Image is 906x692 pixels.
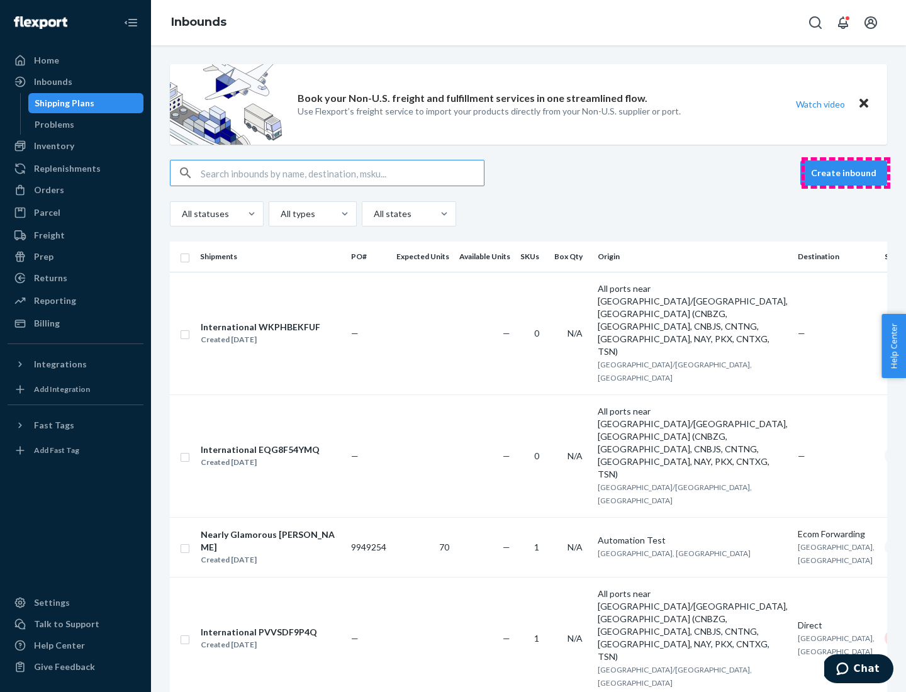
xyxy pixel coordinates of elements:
th: Destination [793,242,880,272]
a: Orders [8,180,143,200]
div: Fast Tags [34,419,74,432]
input: All states [372,208,374,220]
div: Created [DATE] [201,456,320,469]
span: 1 [534,542,539,552]
div: Talk to Support [34,618,99,630]
td: 9949254 [346,517,391,577]
div: Inventory [34,140,74,152]
th: Box Qty [549,242,593,272]
span: N/A [568,328,583,338]
th: Available Units [454,242,515,272]
span: [GEOGRAPHIC_DATA]/[GEOGRAPHIC_DATA], [GEOGRAPHIC_DATA] [598,360,752,382]
input: All types [279,208,281,220]
button: Integrations [8,354,143,374]
div: Parcel [34,206,60,219]
button: Talk to Support [8,614,143,634]
span: 70 [439,542,449,552]
a: Returns [8,268,143,288]
span: [GEOGRAPHIC_DATA], [GEOGRAPHIC_DATA] [798,542,875,565]
span: 0 [534,328,539,338]
div: All ports near [GEOGRAPHIC_DATA]/[GEOGRAPHIC_DATA], [GEOGRAPHIC_DATA] (CNBZG, [GEOGRAPHIC_DATA], ... [598,405,788,481]
div: Inbounds [34,75,72,88]
div: Settings [34,596,70,609]
span: — [798,450,805,461]
button: Close Navigation [118,10,143,35]
div: Created [DATE] [201,639,317,651]
div: Automation Test [598,534,788,547]
button: Open Search Box [803,10,828,35]
button: Open notifications [830,10,856,35]
a: Add Fast Tag [8,440,143,460]
a: Freight [8,225,143,245]
div: Created [DATE] [201,333,320,346]
p: Book your Non-U.S. freight and fulfillment services in one streamlined flow. [298,91,647,106]
th: SKUs [515,242,549,272]
div: All ports near [GEOGRAPHIC_DATA]/[GEOGRAPHIC_DATA], [GEOGRAPHIC_DATA] (CNBZG, [GEOGRAPHIC_DATA], ... [598,588,788,663]
span: — [351,328,359,338]
span: — [503,328,510,338]
button: Fast Tags [8,415,143,435]
div: Ecom Forwarding [798,528,875,540]
a: Inventory [8,136,143,156]
input: All statuses [181,208,182,220]
span: [GEOGRAPHIC_DATA], [GEOGRAPHIC_DATA] [798,633,875,656]
a: Add Integration [8,379,143,399]
div: Nearly Glamorous [PERSON_NAME] [201,528,340,554]
div: Help Center [34,639,85,652]
button: Help Center [881,314,906,378]
span: [GEOGRAPHIC_DATA]/[GEOGRAPHIC_DATA], [GEOGRAPHIC_DATA] [598,665,752,688]
div: Replenishments [34,162,101,175]
button: Watch video [788,95,853,113]
div: Reporting [34,294,76,307]
p: Use Flexport’s freight service to import your products directly from your Non-U.S. supplier or port. [298,105,681,118]
span: — [503,542,510,552]
div: Add Fast Tag [34,445,79,455]
a: Problems [28,114,144,135]
th: Shipments [195,242,346,272]
span: [GEOGRAPHIC_DATA], [GEOGRAPHIC_DATA] [598,549,751,558]
a: Inbounds [171,15,226,29]
div: International WKPHBEKFUF [201,321,320,333]
div: Orders [34,184,64,196]
span: — [503,450,510,461]
span: — [798,328,805,338]
a: Inbounds [8,72,143,92]
a: Help Center [8,635,143,656]
ol: breadcrumbs [161,4,237,41]
a: Replenishments [8,159,143,179]
div: Prep [34,250,53,263]
div: Add Integration [34,384,90,394]
a: Shipping Plans [28,93,144,113]
div: Problems [35,118,74,131]
a: Home [8,50,143,70]
a: Parcel [8,203,143,223]
span: — [351,633,359,644]
div: Direct [798,619,875,632]
a: Settings [8,593,143,613]
iframe: Opens a widget where you can chat to one of our agents [824,654,893,686]
div: Returns [34,272,67,284]
button: Close [856,95,872,113]
div: Home [34,54,59,67]
div: International PVVSDF9P4Q [201,626,317,639]
div: All ports near [GEOGRAPHIC_DATA]/[GEOGRAPHIC_DATA], [GEOGRAPHIC_DATA] (CNBZG, [GEOGRAPHIC_DATA], ... [598,282,788,358]
span: — [503,633,510,644]
input: Search inbounds by name, destination, msku... [201,160,484,186]
a: Reporting [8,291,143,311]
div: Billing [34,317,60,330]
button: Give Feedback [8,657,143,677]
span: N/A [568,633,583,644]
button: Open account menu [858,10,883,35]
span: [GEOGRAPHIC_DATA]/[GEOGRAPHIC_DATA], [GEOGRAPHIC_DATA] [598,483,752,505]
a: Prep [8,247,143,267]
div: International EQG8F54YMQ [201,444,320,456]
div: Integrations [34,358,87,371]
span: 0 [534,450,539,461]
span: 1 [534,633,539,644]
img: Flexport logo [14,16,67,29]
th: Origin [593,242,793,272]
div: Shipping Plans [35,97,94,109]
div: Created [DATE] [201,554,340,566]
